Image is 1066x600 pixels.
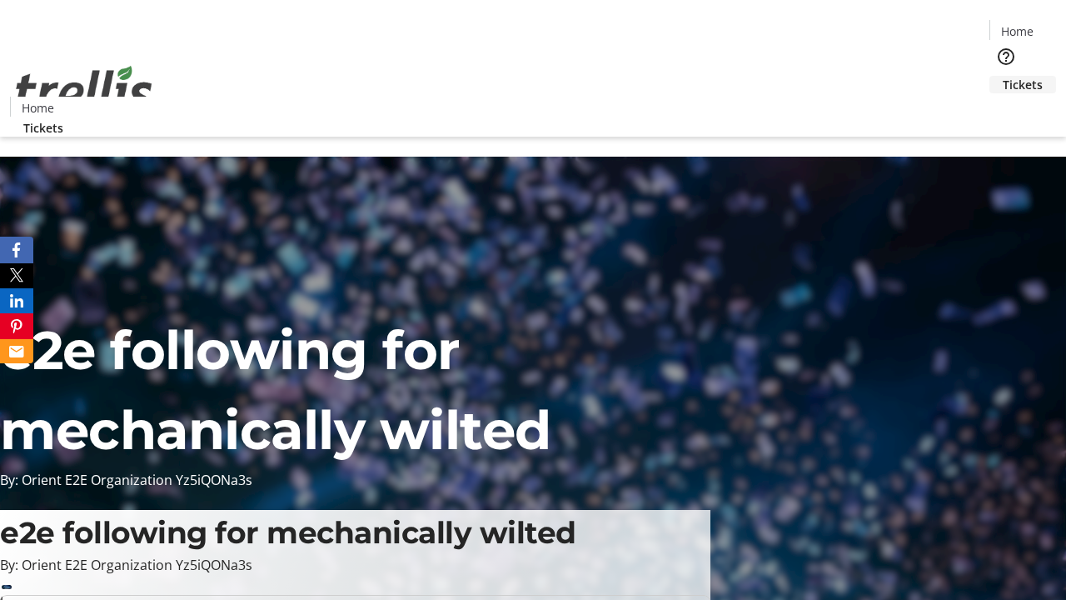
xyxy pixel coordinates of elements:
[990,22,1044,40] a: Home
[989,76,1056,93] a: Tickets
[989,40,1023,73] button: Help
[1001,22,1034,40] span: Home
[989,93,1023,127] button: Cart
[11,99,64,117] a: Home
[10,119,77,137] a: Tickets
[22,99,54,117] span: Home
[23,119,63,137] span: Tickets
[1003,76,1043,93] span: Tickets
[10,47,158,131] img: Orient E2E Organization Yz5iQONa3s's Logo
